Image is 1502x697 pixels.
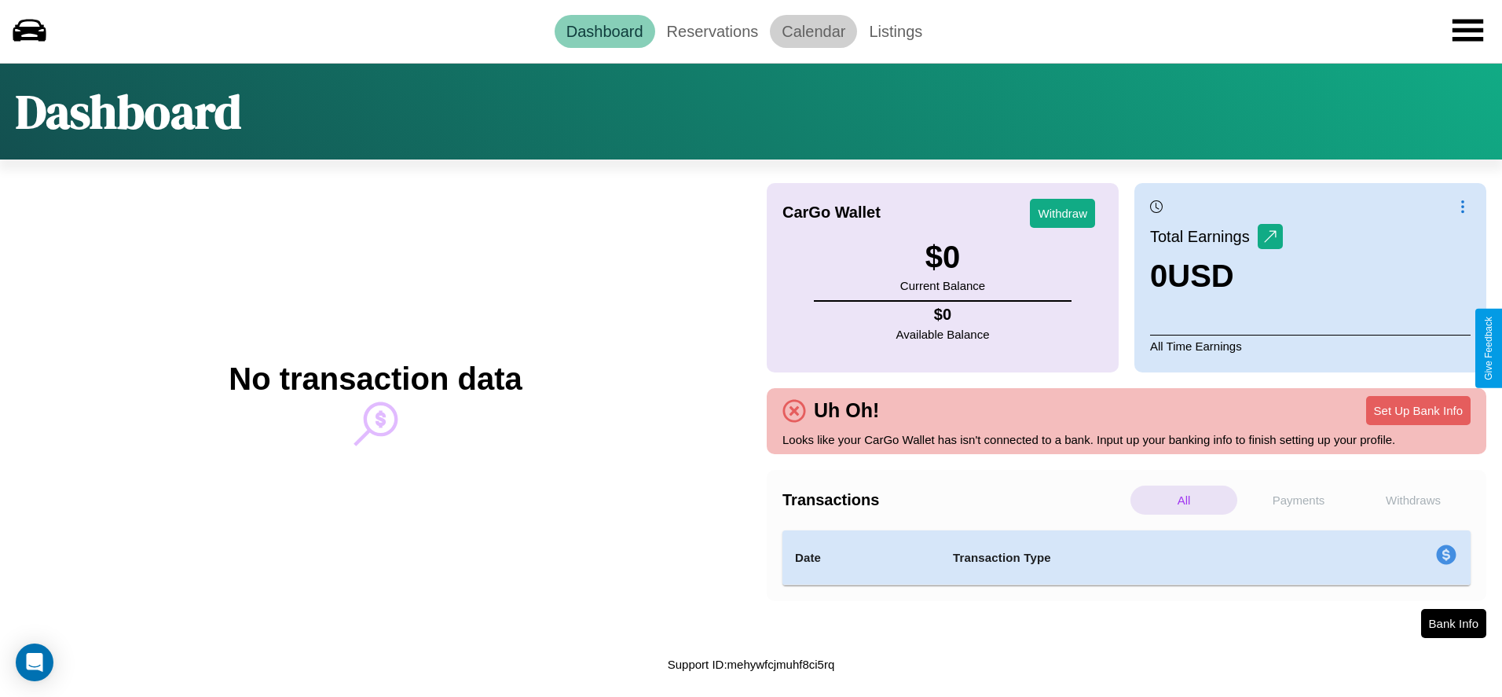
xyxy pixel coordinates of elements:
p: Withdraws [1360,486,1467,515]
p: Looks like your CarGo Wallet has isn't connected to a bank. Input up your banking info to finish ... [782,429,1471,450]
a: Dashboard [555,15,655,48]
p: Payments [1245,486,1352,515]
h4: Uh Oh! [806,399,887,422]
div: Open Intercom Messenger [16,644,53,681]
button: Set Up Bank Info [1366,396,1471,425]
h4: Transactions [782,491,1126,509]
p: Current Balance [900,275,985,296]
h3: 0 USD [1150,259,1283,294]
p: Available Balance [896,324,990,345]
p: All Time Earnings [1150,335,1471,357]
p: Total Earnings [1150,222,1258,251]
h1: Dashboard [16,79,241,144]
h4: Transaction Type [953,548,1308,567]
p: Support ID: mehywfcjmuhf8ci5rq [668,654,835,675]
button: Bank Info [1421,609,1486,638]
div: Give Feedback [1483,317,1494,380]
h4: $ 0 [896,306,990,324]
a: Calendar [770,15,857,48]
button: Withdraw [1030,199,1095,228]
h4: CarGo Wallet [782,204,881,222]
table: simple table [782,530,1471,585]
h2: No transaction data [229,361,522,397]
p: All [1130,486,1237,515]
h3: $ 0 [900,240,985,275]
h4: Date [795,548,928,567]
a: Listings [857,15,934,48]
a: Reservations [655,15,771,48]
